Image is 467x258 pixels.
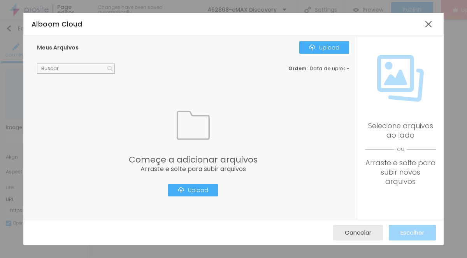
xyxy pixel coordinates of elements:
[389,225,436,240] button: Escolher
[365,140,436,158] span: ou
[129,156,258,164] span: Começe a adicionar arquivos
[178,187,208,193] div: Upload
[299,41,349,54] button: IconeUpload
[32,19,83,29] span: Alboom Cloud
[400,229,424,236] span: Escolher
[377,55,424,102] img: Icone
[37,44,79,51] span: Meus Arquivos
[107,66,113,71] img: Icone
[129,166,258,172] span: Arraste e solte para subir arquivos
[288,65,307,72] span: Ordem
[168,184,218,196] button: IconeUpload
[37,64,115,74] input: Buscar
[365,121,436,186] div: Selecione arquivos ao lado Arraste e solte para subir novos arquivos
[288,66,349,71] div: :
[345,229,371,236] span: Cancelar
[178,187,184,193] img: Icone
[309,44,315,51] img: Icone
[333,225,383,240] button: Cancelar
[309,44,339,51] div: Upload
[177,109,210,142] img: Icone
[310,66,350,71] span: Data de upload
